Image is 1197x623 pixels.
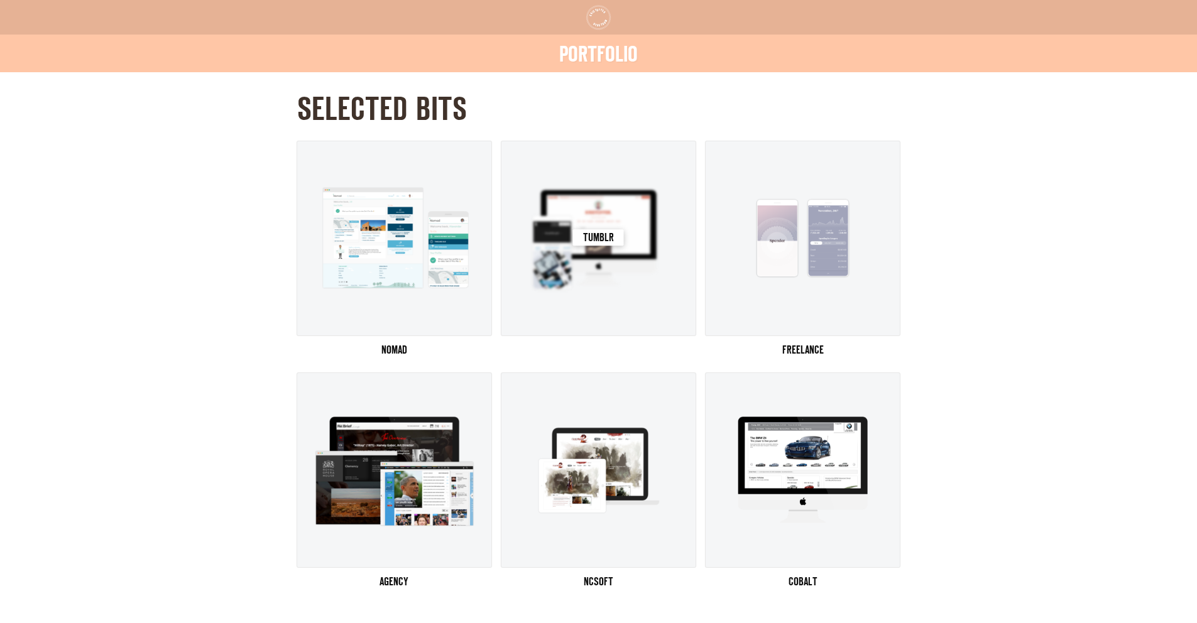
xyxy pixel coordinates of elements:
[310,407,479,534] img: Agency
[706,373,900,586] a: CobaltCobalt
[718,175,887,301] img: Freelance
[600,8,602,11] tspan: F
[596,8,598,11] tspan: O
[297,141,491,354] a: NomadNomad
[593,9,596,13] tspan: S
[518,178,679,298] img: Tumblr
[591,11,594,14] tspan: I
[603,10,606,13] tspan: R
[598,23,601,27] tspan: S
[596,23,599,28] tspan: D
[604,19,608,24] tspan: M
[718,407,887,534] img: Cobalt
[501,141,696,354] a: TumblrTumblr
[559,45,638,65] span: Portfolio
[592,22,596,26] tspan: H
[501,373,696,586] a: NCsoftNCsoft
[590,13,593,15] tspan: R
[594,9,597,13] tspan: T
[600,23,603,27] tspan: T
[594,23,598,28] tspan: E
[297,373,491,586] a: AgencyAgency
[599,8,600,11] tspan: F
[589,14,593,17] tspan: K
[602,22,604,26] tspan: R
[310,175,479,301] img: Nomad
[601,9,604,13] tspan: E
[297,92,900,129] h1: Selected bits
[706,141,900,354] a: FreelanceFreelance
[603,21,606,24] tspan: O
[514,407,683,534] img: NCsoft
